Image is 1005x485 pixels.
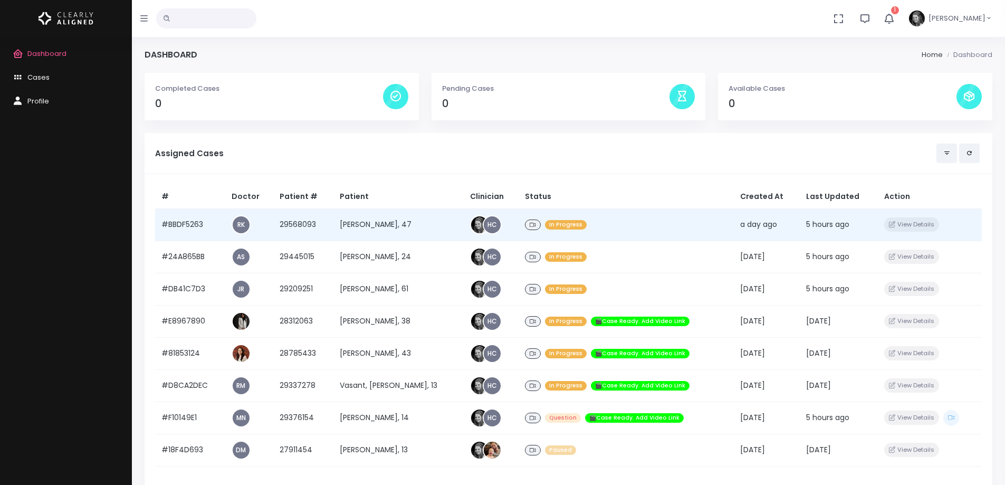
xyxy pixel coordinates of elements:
[145,50,197,60] h4: Dashboard
[545,413,581,423] span: Question
[233,216,250,233] a: RK
[155,369,225,402] td: #D8CA2DEC
[273,369,333,402] td: 29337278
[484,313,501,330] a: HC
[806,316,831,326] span: [DATE]
[225,185,273,209] th: Doctor
[155,149,936,158] h5: Assigned Cases
[273,241,333,273] td: 29445015
[891,6,899,14] span: 1
[922,50,943,60] li: Home
[484,345,501,362] span: HC
[155,337,225,369] td: #81853124
[545,252,587,262] span: In Progress
[442,98,670,110] h4: 0
[545,381,587,391] span: In Progress
[155,273,225,305] td: #DB41C7D3
[333,305,464,337] td: [PERSON_NAME], 38
[155,434,225,466] td: #18F4D693
[545,220,587,230] span: In Progress
[740,251,765,262] span: [DATE]
[545,317,587,327] span: In Progress
[484,410,501,426] a: HC
[740,316,765,326] span: [DATE]
[878,185,982,209] th: Action
[27,96,49,106] span: Profile
[464,185,519,209] th: Clinician
[929,13,985,24] span: [PERSON_NAME]
[884,411,939,425] button: View Details
[585,413,684,423] span: 🎬Case Ready. Add Video Link
[442,83,670,94] p: Pending Cases
[884,282,939,296] button: View Details
[591,381,690,391] span: 🎬Case Ready. Add Video Link
[273,434,333,466] td: 27911454
[155,402,225,434] td: #F10149E1
[943,50,992,60] li: Dashboard
[484,377,501,394] span: HC
[273,185,333,209] th: Patient #
[740,348,765,358] span: [DATE]
[333,241,464,273] td: [PERSON_NAME], 24
[806,444,831,455] span: [DATE]
[273,337,333,369] td: 28785433
[233,281,250,298] a: JR
[740,412,765,423] span: [DATE]
[591,317,690,327] span: 🎬Case Ready. Add Video Link
[484,249,501,265] a: HC
[729,83,956,94] p: Available Cases
[27,49,66,59] span: Dashboard
[806,412,849,423] span: 5 hours ago
[907,9,926,28] img: Header Avatar
[155,98,383,110] h4: 0
[233,249,250,265] a: AS
[740,283,765,294] span: [DATE]
[806,251,849,262] span: 5 hours ago
[333,402,464,434] td: [PERSON_NAME], 14
[333,337,464,369] td: [PERSON_NAME], 43
[333,185,464,209] th: Patient
[800,185,878,209] th: Last Updated
[734,185,800,209] th: Created At
[806,219,849,230] span: 5 hours ago
[333,273,464,305] td: [PERSON_NAME], 61
[806,283,849,294] span: 5 hours ago
[519,185,733,209] th: Status
[484,281,501,298] a: HC
[273,305,333,337] td: 28312063
[273,208,333,241] td: 29568093
[233,377,250,394] a: RM
[484,216,501,233] a: HC
[155,83,383,94] p: Completed Cases
[884,314,939,328] button: View Details
[273,402,333,434] td: 29376154
[806,348,831,358] span: [DATE]
[884,217,939,232] button: View Details
[273,273,333,305] td: 29209251
[39,7,93,30] img: Logo Horizontal
[884,443,939,457] button: View Details
[155,305,225,337] td: #E8967890
[740,219,777,230] span: a day ago
[545,349,587,359] span: In Progress
[806,380,831,391] span: [DATE]
[333,369,464,402] td: Vasant, [PERSON_NAME], 13
[884,250,939,264] button: View Details
[233,442,250,459] a: DM
[27,72,50,82] span: Cases
[545,445,576,455] span: Paused
[233,410,250,426] a: MN
[740,380,765,391] span: [DATE]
